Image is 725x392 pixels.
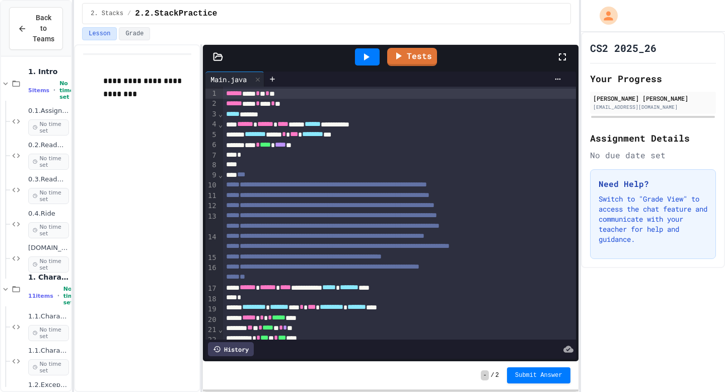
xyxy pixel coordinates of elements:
div: Main.java [205,74,252,85]
div: 21 [205,325,218,335]
h2: Assignment Details [590,131,716,145]
button: Grade [119,27,150,40]
span: 1.1.CharactersDemo [28,347,69,355]
span: / [491,371,494,379]
div: [PERSON_NAME] [PERSON_NAME] [593,94,713,103]
div: 20 [205,315,218,325]
button: Back to Teams [9,7,63,50]
div: 14 [205,232,218,253]
span: - [481,370,488,380]
div: 11 [205,191,218,201]
div: 5 [205,130,218,140]
span: • [53,86,55,94]
span: 0.4.Ride [28,210,69,218]
span: Submit Answer [515,371,562,379]
span: No time set [28,188,69,204]
div: 1 [205,89,218,99]
span: Fold line [218,171,223,179]
div: 4 [205,119,218,129]
div: 12 [205,201,218,211]
span: No time set [28,256,69,273]
a: Tests [387,48,437,66]
div: [EMAIL_ADDRESS][DOMAIN_NAME] [593,103,713,111]
div: 7 [205,151,218,161]
div: 13 [205,212,218,232]
div: 6 [205,140,218,150]
span: 1.2.ExceptionLabA [28,381,69,389]
div: 16 [205,263,218,284]
div: 17 [205,284,218,294]
span: 0.3.ReadWriteIntegers [28,175,69,184]
span: 0.1.AssignmentExample [28,107,69,115]
span: 11 items [28,293,53,299]
h1: CS2 2025_26 [590,41,657,55]
h2: Your Progress [590,72,716,86]
span: No time set [63,286,78,306]
span: 2. Stacks [91,10,123,18]
span: 1. Intro [28,67,69,76]
span: No time set [28,359,69,375]
span: No time set [59,80,74,100]
span: 5 items [28,87,49,94]
h3: Need Help? [599,178,707,190]
span: No time set [28,325,69,341]
span: [DOMAIN_NAME] [28,244,69,252]
span: No time set [28,154,69,170]
div: 3 [205,109,218,119]
span: 2.2.StackPractice [135,8,217,20]
div: My Account [589,4,620,27]
div: No due date set [590,149,716,161]
span: • [57,292,59,300]
span: / [127,10,131,18]
span: Fold line [218,120,223,128]
span: No time set [28,222,69,238]
span: Fold line [218,325,223,334]
div: 10 [205,180,218,190]
div: 15 [205,253,218,263]
div: 2 [205,99,218,109]
div: 9 [205,170,218,180]
span: 1.1.Characters [28,312,69,321]
div: 18 [205,294,218,304]
div: 19 [205,304,218,314]
span: 0.2.ReadWrite [28,141,69,150]
button: Submit Answer [507,367,570,383]
div: 8 [205,160,218,170]
button: Lesson [82,27,117,40]
span: 2 [495,371,499,379]
div: History [208,342,254,356]
div: 22 [205,335,218,345]
span: Fold line [218,110,223,118]
span: No time set [28,119,69,136]
span: Back to Teams [33,13,54,44]
p: Switch to "Grade View" to access the chat feature and communicate with your teacher for help and ... [599,194,707,244]
span: 1. Characters and Interfaces [28,273,69,282]
div: Main.java [205,72,264,87]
